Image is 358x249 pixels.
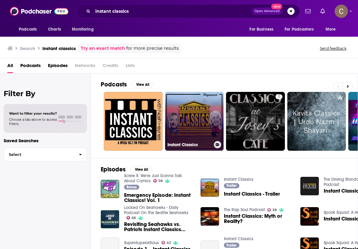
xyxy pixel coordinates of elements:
[132,217,136,219] span: 66
[20,61,41,73] a: Podcasts
[272,209,277,211] span: 38
[335,5,348,18] span: Logged in as clay.bolton
[15,24,45,35] button: open menu
[101,166,152,173] a: EpisodesView All
[161,241,171,244] a: 42
[4,153,74,156] span: Select
[124,173,182,183] a: Screw It, We're Just Gonna Talk About Comics
[101,81,154,88] a: PodcastsView All
[300,207,319,226] img: Instant Classics Pt. 2
[81,45,125,52] a: Try an exact match
[226,184,237,187] span: Trailer
[224,191,280,197] a: Instant Classics - Trailer
[20,45,35,51] h3: Search
[4,89,87,98] h2: Filter By
[318,6,327,16] a: Show notifications dropdown
[252,8,282,15] button: Open AdvancedNew
[9,117,57,126] span: Choose a tab above to access filters.
[275,94,282,99] a: 7
[48,25,61,34] span: Charts
[42,45,76,51] h3: instant classics
[300,177,319,195] img: Instant Classics
[48,61,68,73] a: Episodes
[167,241,171,244] span: 42
[101,180,119,198] img: Emergency Episode: Instant Classics! Vol. 1
[124,205,188,215] a: Locked On Seahawks - Daily Podcast On The Seattle Seahawks
[44,24,65,35] a: Charts
[19,25,37,34] span: Podcasts
[93,6,252,16] input: Search podcasts, credits, & more...
[201,207,219,226] img: Instant Classics: Myth or Reality?
[335,5,348,18] button: Show profile menu
[267,208,277,212] a: 38
[72,25,93,34] span: Monitoring
[126,45,179,52] span: for more precise results
[249,25,273,34] span: For Business
[101,81,127,88] h2: Podcasts
[124,240,159,245] a: Superduperstitious
[326,25,336,34] span: More
[224,207,265,212] a: The Rap Soul Podcast
[101,166,126,173] h2: Episodes
[76,4,300,18] div: Search podcasts, credits, & more...
[281,24,323,35] button: open menu
[75,61,95,73] span: Networks
[226,92,285,151] a: 7
[103,61,118,73] span: Credits
[271,4,282,9] span: New
[226,244,237,247] span: Trailer
[7,61,13,73] a: All
[158,180,163,182] span: 58
[224,177,253,182] a: Instant Classics
[68,24,101,35] button: open menu
[127,216,136,220] a: 66
[130,166,152,173] button: View All
[165,92,224,151] a: Instant Classics
[127,185,137,189] span: Bonus
[318,46,348,51] button: Send feedback
[124,222,193,232] a: Revisiting Seahawks vs. Patriots Instant Classics (9/15/20)
[126,61,135,73] span: Lists
[132,81,154,88] button: View All
[245,24,281,35] button: open menu
[224,214,293,224] a: Instant Classics: Myth or Reality?
[124,193,193,203] a: Emergency Episode: Instant Classics! Vol. 1
[4,148,87,161] button: Select
[303,6,313,16] a: Show notifications dropdown
[10,5,68,17] img: Podchaser - Follow, Share and Rate Podcasts
[335,5,348,18] img: User Profile
[224,236,253,241] a: Instant Classics
[255,10,280,13] span: Open Advanced
[4,138,87,143] p: Saved Searches
[9,111,57,116] span: Want to filter your results?
[167,142,211,147] h3: Instant Classics
[285,25,314,34] span: For Podcasters
[124,222,193,232] span: Revisiting Seahawks vs. Patriots Instant Classics ([DATE])
[278,94,280,100] span: 7
[201,178,219,197] img: Instant Classics - Trailer
[101,210,119,229] img: Revisiting Seahawks vs. Patriots Instant Classics (9/15/20)
[153,179,163,183] a: 58
[321,24,343,35] button: open menu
